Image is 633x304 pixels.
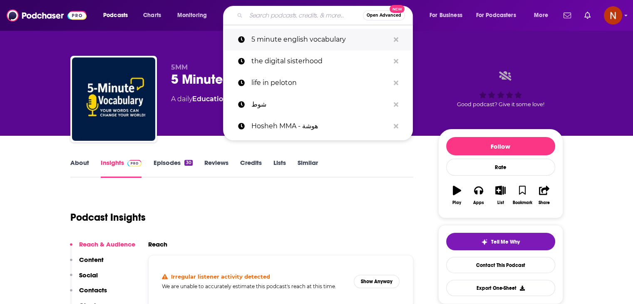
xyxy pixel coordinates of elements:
img: Podchaser - Follow, Share and Rate Podcasts [7,7,87,23]
p: life in peloton [251,72,390,94]
button: Social [70,271,98,287]
button: Apps [468,180,489,210]
span: Monitoring [177,10,207,21]
a: Reviews [204,159,228,178]
span: New [390,5,405,13]
div: 30 [184,160,192,166]
span: Podcasts [103,10,128,21]
button: open menu [171,9,218,22]
div: Good podcast? Give it some love! [438,63,563,115]
p: the digital sisterhood [251,50,390,72]
button: Reach & Audience [70,240,135,256]
button: Share [533,180,555,210]
h1: Podcast Insights [70,211,146,224]
button: Contacts [70,286,107,302]
span: For Podcasters [476,10,516,21]
span: Good podcast? Give it some love! [457,101,544,107]
h4: Irregular listener activity detected [171,273,270,280]
img: Podchaser Pro [127,160,142,167]
p: 5 minute english vocabulary [251,29,390,50]
button: Open AdvancedNew [363,10,405,20]
a: Show notifications dropdown [581,8,594,22]
button: Content [70,256,104,271]
a: Similar [298,159,318,178]
span: More [534,10,548,21]
div: List [497,200,504,205]
a: the digital sisterhood [223,50,413,72]
h2: Reach [148,240,167,248]
p: Contacts [79,286,107,294]
a: Contact This Podcast [446,257,555,273]
button: open menu [97,9,139,22]
button: Show Anyway [354,275,400,288]
a: life in peloton [223,72,413,94]
input: Search podcasts, credits, & more... [246,9,363,22]
span: Logged in as AdelNBM [604,6,622,25]
p: Content [79,256,104,264]
span: Charts [143,10,161,21]
a: InsightsPodchaser Pro [101,159,142,178]
div: Play [452,200,461,205]
button: Show profile menu [604,6,622,25]
button: open menu [471,9,528,22]
a: شوط [223,94,413,115]
button: List [489,180,511,210]
p: Reach & Audience [79,240,135,248]
div: A daily podcast [171,94,254,104]
div: Apps [473,200,484,205]
button: open menu [424,9,473,22]
p: Hosheh MMA - هوشة [251,115,390,137]
div: Bookmark [512,200,532,205]
p: Social [79,271,98,279]
h5: We are unable to accurately estimate this podcast's reach at this time. [162,283,348,289]
div: Search podcasts, credits, & more... [231,6,421,25]
a: 5 minute english vocabulary [223,29,413,50]
a: Lists [273,159,286,178]
button: tell me why sparkleTell Me Why [446,233,555,250]
img: tell me why sparkle [481,239,488,245]
a: Education [192,95,228,103]
button: Export One-Sheet [446,280,555,296]
span: Tell Me Why [491,239,520,245]
a: Credits [240,159,262,178]
span: 5MM [171,63,188,71]
p: شوط [251,94,390,115]
span: Open Advanced [367,13,401,17]
a: About [70,159,89,178]
img: 5 Minute English Vocabulary Show [72,57,155,141]
button: open menu [528,9,559,22]
span: For Business [429,10,462,21]
button: Follow [446,137,555,155]
a: Show notifications dropdown [560,8,574,22]
button: Bookmark [511,180,533,210]
div: Rate [446,159,555,176]
button: Play [446,180,468,210]
a: Charts [138,9,166,22]
div: Share [539,200,550,205]
a: Episodes30 [153,159,192,178]
img: User Profile [604,6,622,25]
a: Hosheh MMA - هوشة [223,115,413,137]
